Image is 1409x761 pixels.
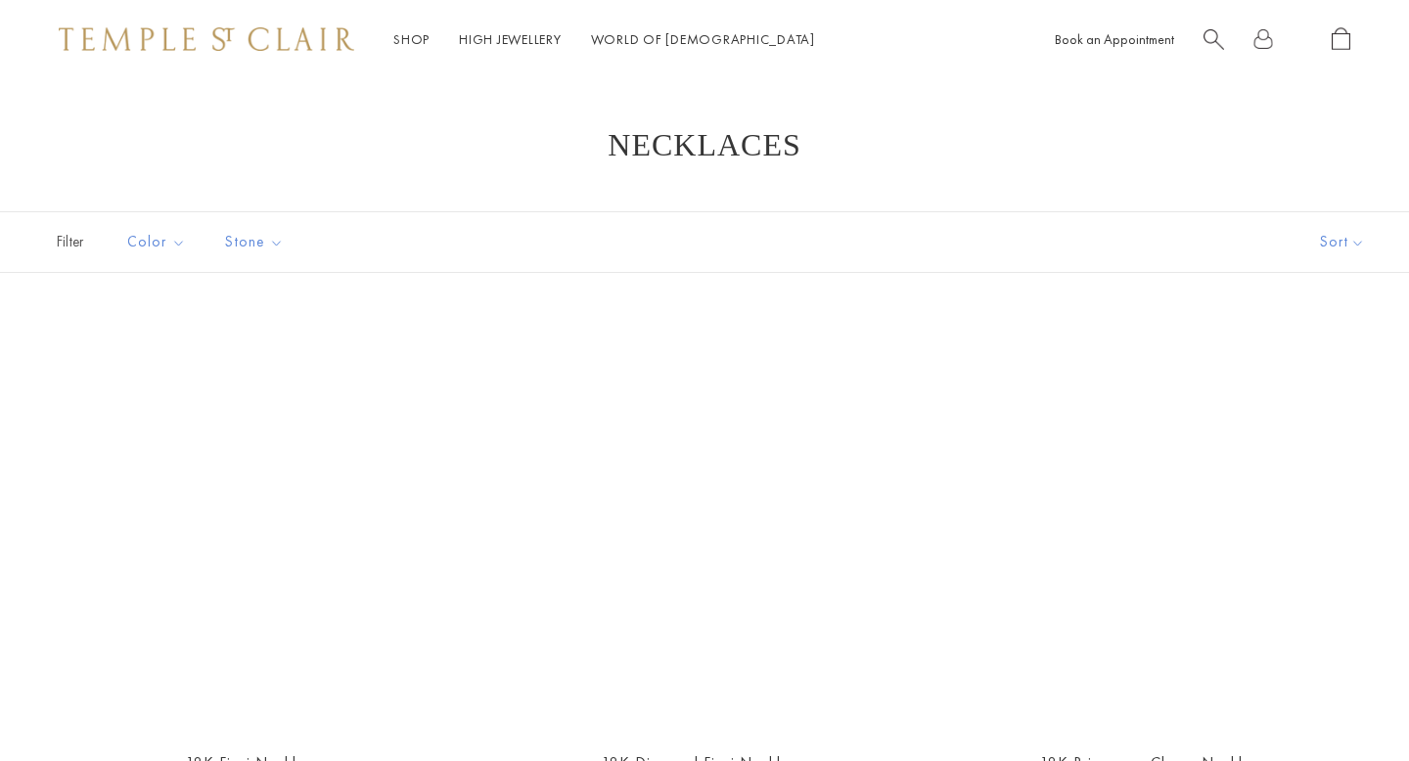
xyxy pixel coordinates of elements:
[1055,30,1174,48] a: Book an Appointment
[215,230,298,254] span: Stone
[949,322,1360,733] a: 18K Primavera Charm NecklaceNCH-E7BEEFIORBM
[499,322,910,733] a: 18K Diamond Fiori NecklaceN31810-FIORI
[393,30,430,48] a: ShopShop
[591,30,815,48] a: World of [DEMOGRAPHIC_DATA]World of [DEMOGRAPHIC_DATA]
[1204,27,1224,52] a: Search
[1276,212,1409,272] button: Show sort by
[113,220,201,264] button: Color
[49,322,460,733] a: 18K Fiori Necklace
[393,27,815,52] nav: Main navigation
[459,30,562,48] a: High JewelleryHigh Jewellery
[117,230,201,254] span: Color
[78,127,1331,162] h1: Necklaces
[1332,27,1350,52] a: Open Shopping Bag
[210,220,298,264] button: Stone
[59,27,354,51] img: Temple St. Clair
